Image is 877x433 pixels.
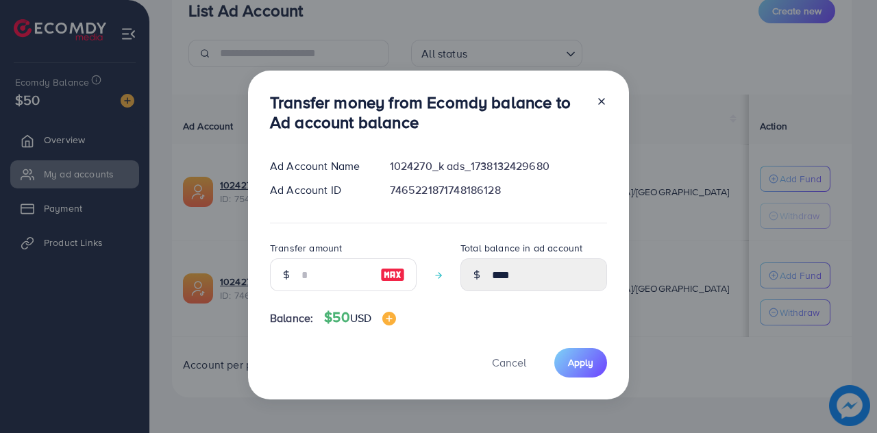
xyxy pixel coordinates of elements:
[324,309,396,326] h4: $50
[379,158,618,174] div: 1024270_k ads_1738132429680
[382,312,396,325] img: image
[568,356,593,369] span: Apply
[259,182,379,198] div: Ad Account ID
[270,310,313,326] span: Balance:
[475,348,543,378] button: Cancel
[350,310,371,325] span: USD
[270,92,585,132] h3: Transfer money from Ecomdy balance to Ad account balance
[554,348,607,378] button: Apply
[379,182,618,198] div: 7465221871748186128
[270,241,342,255] label: Transfer amount
[460,241,582,255] label: Total balance in ad account
[380,267,405,283] img: image
[259,158,379,174] div: Ad Account Name
[492,355,526,370] span: Cancel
